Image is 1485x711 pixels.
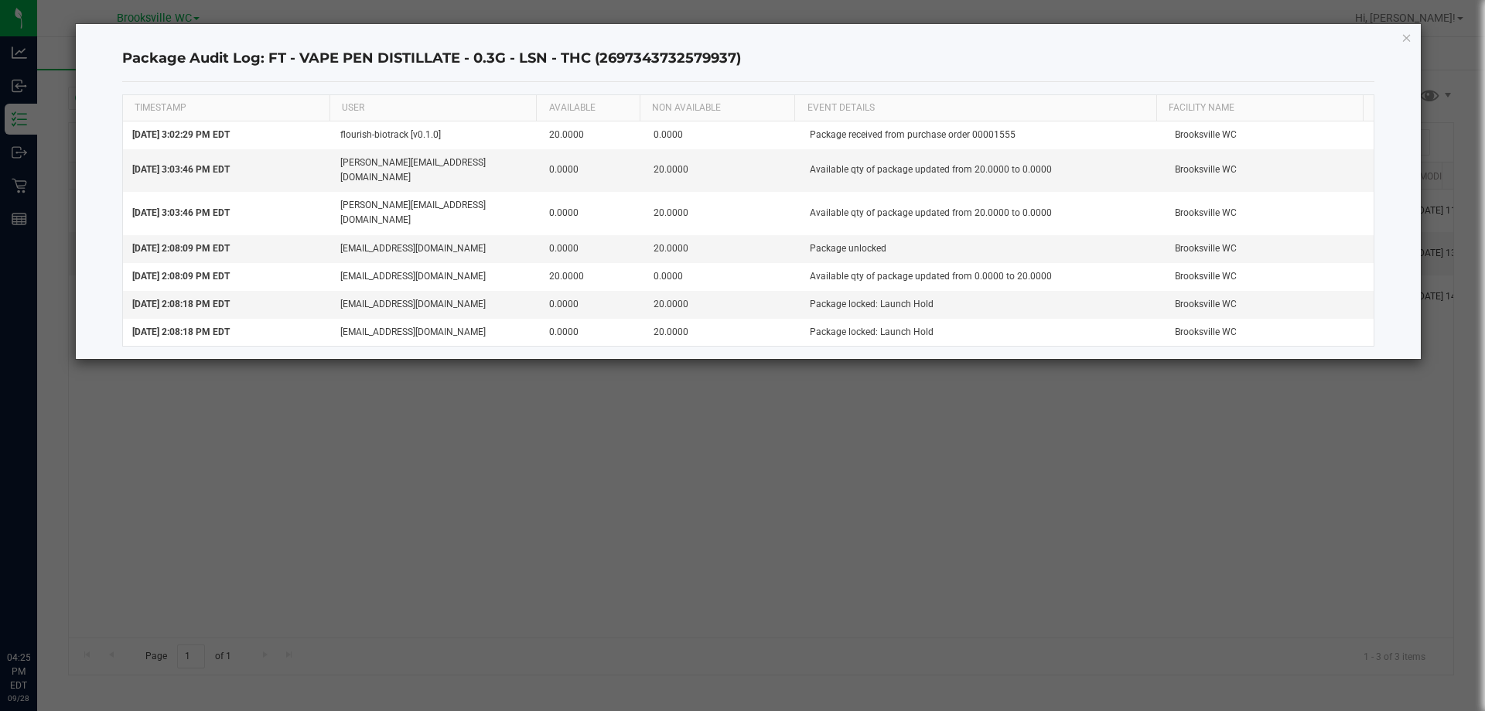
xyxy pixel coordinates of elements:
[1166,319,1374,346] td: Brooksville WC
[132,299,230,309] span: [DATE] 2:08:18 PM EDT
[331,192,540,234] td: [PERSON_NAME][EMAIL_ADDRESS][DOMAIN_NAME]
[644,149,801,192] td: 20.0000
[644,121,801,149] td: 0.0000
[801,263,1166,291] td: Available qty of package updated from 0.0000 to 20.0000
[132,164,230,175] span: [DATE] 3:03:46 PM EDT
[132,207,230,218] span: [DATE] 3:03:46 PM EDT
[331,319,540,346] td: [EMAIL_ADDRESS][DOMAIN_NAME]
[1166,291,1374,319] td: Brooksville WC
[123,95,329,121] th: TIMESTAMP
[132,326,230,337] span: [DATE] 2:08:18 PM EDT
[132,271,230,282] span: [DATE] 2:08:09 PM EDT
[540,192,644,234] td: 0.0000
[540,263,644,291] td: 20.0000
[1166,121,1374,149] td: Brooksville WC
[1166,263,1374,291] td: Brooksville WC
[540,319,644,346] td: 0.0000
[801,235,1166,263] td: Package unlocked
[536,95,640,121] th: AVAILABLE
[331,235,540,263] td: [EMAIL_ADDRESS][DOMAIN_NAME]
[540,121,644,149] td: 20.0000
[331,291,540,319] td: [EMAIL_ADDRESS][DOMAIN_NAME]
[132,243,230,254] span: [DATE] 2:08:09 PM EDT
[331,263,540,291] td: [EMAIL_ADDRESS][DOMAIN_NAME]
[15,587,62,634] iframe: Resource center
[640,95,794,121] th: NON AVAILABLE
[644,235,801,263] td: 20.0000
[329,95,536,121] th: USER
[644,263,801,291] td: 0.0000
[644,319,801,346] td: 20.0000
[801,192,1166,234] td: Available qty of package updated from 20.0000 to 0.0000
[331,121,540,149] td: flourish-biotrack [v0.1.0]
[644,192,801,234] td: 20.0000
[122,49,1375,69] h4: Package Audit Log: FT - VAPE PEN DISTILLATE - 0.3G - LSN - THC (2697343732579937)
[1166,192,1374,234] td: Brooksville WC
[540,291,644,319] td: 0.0000
[801,319,1166,346] td: Package locked: Launch Hold
[1166,235,1374,263] td: Brooksville WC
[644,291,801,319] td: 20.0000
[1156,95,1363,121] th: Facility Name
[331,149,540,192] td: [PERSON_NAME][EMAIL_ADDRESS][DOMAIN_NAME]
[132,129,230,140] span: [DATE] 3:02:29 PM EDT
[540,235,644,263] td: 0.0000
[801,121,1166,149] td: Package received from purchase order 00001555
[1166,149,1374,192] td: Brooksville WC
[801,291,1166,319] td: Package locked: Launch Hold
[801,149,1166,192] td: Available qty of package updated from 20.0000 to 0.0000
[794,95,1156,121] th: EVENT DETAILS
[540,149,644,192] td: 0.0000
